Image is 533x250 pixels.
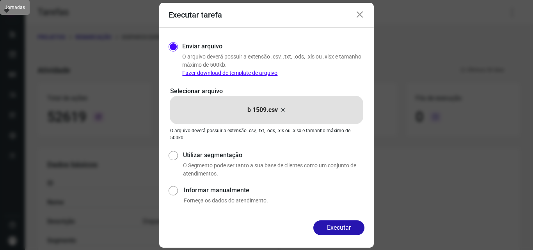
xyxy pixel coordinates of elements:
h3: Executar tarefa [169,10,222,20]
button: Executar [313,220,364,235]
a: Fazer download de template de arquivo [182,70,277,76]
label: Informar manualmente [184,186,364,195]
p: O arquivo deverá possuir a extensão .csv, .txt, .ods, .xls ou .xlsx e tamanho máximo de 500kb. [170,127,363,141]
p: Forneça os dados do atendimento. [184,197,364,205]
p: b 1509.csv [247,105,278,115]
span: Jornadas [5,5,25,10]
label: Enviar arquivo [182,42,222,51]
p: O Segmento pode ser tanto a sua base de clientes como um conjunto de atendimentos. [183,161,364,178]
p: O arquivo deverá possuir a extensão .csv, .txt, .ods, .xls ou .xlsx e tamanho máximo de 500kb. [182,53,364,77]
p: Selecionar arquivo [170,87,363,96]
label: Utilizar segmentação [183,151,364,160]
